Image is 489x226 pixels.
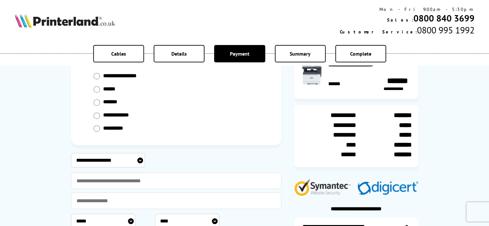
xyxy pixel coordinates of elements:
[350,50,371,57] span: Complete
[417,24,474,36] span: 0800 995 1992
[387,17,413,23] span: Sales:
[340,29,417,35] span: Customer Service:
[171,50,187,57] span: Details
[413,12,474,24] a: 0800 840 3699
[230,50,249,57] span: Payment
[15,14,115,28] img: Printerland Logo
[290,50,311,57] span: Summary
[340,6,474,12] div: Mon - Fri 9:00am - 5:30pm
[111,50,126,57] span: Cables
